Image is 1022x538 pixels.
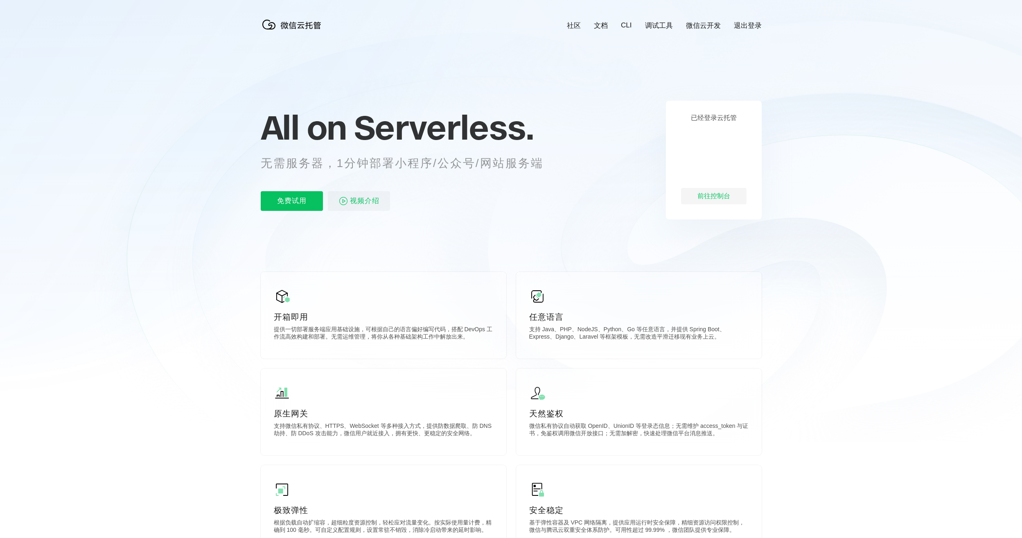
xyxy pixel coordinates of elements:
p: 安全稳定 [529,504,749,516]
span: All on [261,107,346,148]
a: 退出登录 [734,21,762,30]
p: 开箱即用 [274,311,493,323]
a: 社区 [567,21,581,30]
p: 无需服务器，1分钟部署小程序/公众号/网站服务端 [261,155,559,172]
div: 前往控制台 [681,188,747,204]
a: 微信云托管 [261,27,326,34]
p: 支持 Java、PHP、NodeJS、Python、Go 等任意语言，并提供 Spring Boot、Express、Django、Laravel 等框架模板，无需改造平滑迁移现有业务上云。 [529,326,749,342]
a: 微信云开发 [686,21,721,30]
p: 天然鉴权 [529,408,749,419]
p: 已经登录云托管 [691,114,737,122]
a: CLI [621,21,632,29]
img: video_play.svg [338,196,348,206]
p: 任意语言 [529,311,749,323]
p: 基于弹性容器及 VPC 网络隔离，提供应用运行时安全保障，精细资源访问权限控制，微信与腾讯云双重安全体系防护。可用性超过 99.99% ，微信团队提供专业保障。 [529,519,749,536]
a: 文档 [594,21,608,30]
p: 极致弹性 [274,504,493,516]
p: 支持微信私有协议、HTTPS、WebSocket 等多种接入方式，提供防数据爬取、防 DNS 劫持、防 DDoS 攻击能力，微信用户就近接入，拥有更快、更稳定的安全网络。 [274,423,493,439]
p: 提供一切部署服务端应用基础设施，可根据自己的语言偏好编写代码，搭配 DevOps 工作流高效构建和部署。无需运维管理，将你从各种基础架构工作中解放出来。 [274,326,493,342]
p: 微信私有协议自动获取 OpenID、UnionID 等登录态信息；无需维护 access_token 与证书，免鉴权调用微信开放接口；无需加解密，快速处理微信平台消息推送。 [529,423,749,439]
a: 调试工具 [645,21,673,30]
p: 根据负载自动扩缩容，超细粒度资源控制，轻松应对流量变化。按实际使用量计费，精确到 100 毫秒。可自定义配置规则，设置常驻不销毁，消除冷启动带来的延时影响。 [274,519,493,536]
img: 微信云托管 [261,16,326,33]
p: 原生网关 [274,408,493,419]
p: 免费试用 [261,191,323,211]
span: 视频介绍 [350,191,379,211]
span: Serverless. [354,107,534,148]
